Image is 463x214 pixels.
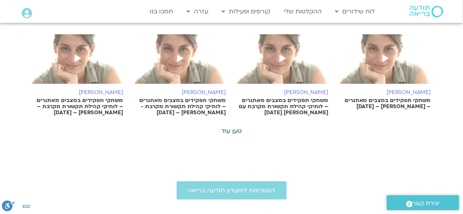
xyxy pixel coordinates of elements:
[135,97,226,116] p: משחקי תפקידים במצבים מאתגרים – לותיקי קהילת תקשורת מקרבת -[PERSON_NAME] – [DATE]
[340,97,431,110] p: משחקי תפקידים במצבים מאתגרים – [PERSON_NAME] – [DATE]
[135,34,226,116] a: [PERSON_NAME] משחקי תפקידים במצבים מאתגרים – לותיקי קהילת תקשורת מקרבת -[PERSON_NAME] – [DATE]
[135,89,226,96] h6: [PERSON_NAME]
[237,97,329,116] p: משחקי תפקידים במצבים מאתגרים – לותיקי קהילת תקשורת מקרבת עם [PERSON_NAME] [DATE]
[237,89,329,96] h6: [PERSON_NAME]
[237,34,329,116] a: [PERSON_NAME] משחקי תפקידים במצבים מאתגרים – לותיקי קהילת תקשורת מקרבת עם [PERSON_NAME] [DATE]
[340,89,431,96] h6: [PERSON_NAME]
[135,34,226,91] img: %D7%A9%D7%A8%D7%95%D7%9F-%D7%9B%D7%A8%D7%9E%D7%9C.jpg
[280,4,326,19] a: ההקלטות שלי
[340,34,431,91] img: %D7%A9%D7%A8%D7%95%D7%9F-%D7%9B%D7%A8%D7%9E%D7%9C.jpg
[32,97,123,116] p: משחקי תפקידים במצבים מאתגרים – לותיקי קהילת תקשורת מקרבת – [PERSON_NAME] – [DATE]
[177,181,287,200] a: הצטרפות למועדון תודעה בריאה
[237,34,329,91] img: %D7%A9%D7%A8%D7%95%D7%9F-%D7%9B%D7%A8%D7%9E%D7%9C.jpg
[413,198,440,209] span: יצירת קשר
[32,34,123,116] a: [PERSON_NAME] משחקי תפקידים במצבים מאתגרים – לותיקי קהילת תקשורת מקרבת – [PERSON_NAME] – [DATE]
[332,4,379,19] a: לוח שידורים
[146,4,177,19] a: תמכו בנו
[188,187,275,194] span: הצטרפות למועדון תודעה בריאה
[32,89,123,96] h6: [PERSON_NAME]
[410,6,443,17] img: תודעה בריאה
[387,195,459,210] a: יצירת קשר
[340,34,431,110] a: [PERSON_NAME] משחקי תפקידים במצבים מאתגרים – [PERSON_NAME] – [DATE]
[221,127,242,135] a: טען עוד
[32,34,123,91] img: %D7%A9%D7%A8%D7%95%D7%9F-%D7%9B%D7%A8%D7%9E%D7%9C.jpg
[218,4,275,19] a: קורסים ופעילות
[183,4,212,19] a: עזרה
